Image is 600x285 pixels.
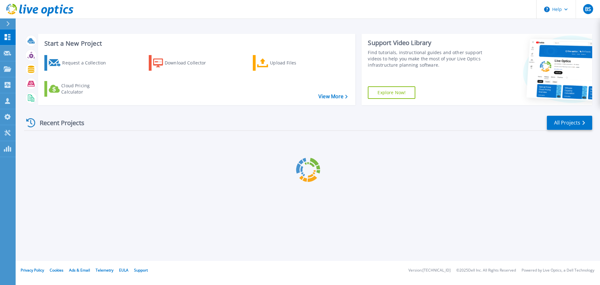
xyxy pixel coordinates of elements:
a: EULA [119,267,128,273]
li: © 2025 Dell Inc. All Rights Reserved [456,268,516,272]
a: Cookies [50,267,63,273]
a: Explore Now! [368,86,415,99]
a: Request a Collection [44,55,114,71]
a: All Projects [547,116,592,130]
div: Recent Projects [24,115,93,130]
span: BS [585,7,591,12]
a: Privacy Policy [21,267,44,273]
h3: Start a New Project [44,40,347,47]
a: Ads & Email [69,267,90,273]
a: View More [318,94,347,99]
a: Telemetry [96,267,113,273]
a: Cloud Pricing Calculator [44,81,114,97]
div: Find tutorials, instructional guides and other support videos to help you make the most of your L... [368,49,485,68]
li: Version: [TECHNICAL_ID] [408,268,451,272]
div: Cloud Pricing Calculator [61,83,111,95]
li: Powered by Live Optics, a Dell Technology [522,268,594,272]
a: Download Collector [149,55,218,71]
a: Support [134,267,148,273]
div: Support Video Library [368,39,485,47]
div: Upload Files [270,57,320,69]
div: Download Collector [165,57,215,69]
div: Request a Collection [62,57,112,69]
a: Upload Files [253,55,322,71]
